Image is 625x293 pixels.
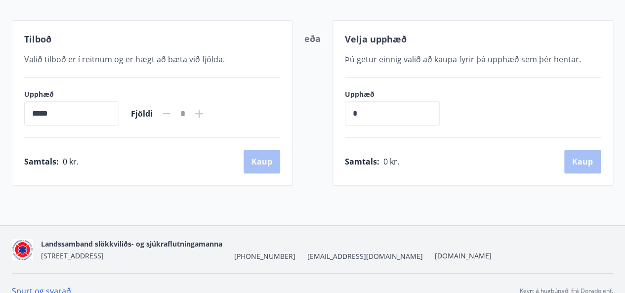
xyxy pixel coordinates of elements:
span: [EMAIL_ADDRESS][DOMAIN_NAME] [307,251,423,261]
span: Þú getur einnig valið að kaupa fyrir þá upphæð sem þér hentar. [345,54,581,65]
span: [STREET_ADDRESS] [41,251,104,260]
span: 0 kr. [383,156,399,167]
a: [DOMAIN_NAME] [435,251,492,260]
span: Samtals : [24,156,59,167]
span: Tilboð [24,33,51,45]
label: Upphæð [345,89,450,99]
span: Valið tilboð er í reitnum og er hægt að bæta við fjölda. [24,54,225,65]
span: Samtals : [345,156,379,167]
span: 0 kr. [63,156,79,167]
label: Upphæð [24,89,119,99]
span: Landssamband slökkviliðs- og sjúkraflutningamanna [41,239,222,249]
img: 5co5o51sp293wvT0tSE6jRQ7d6JbxoluH3ek357x.png [12,239,33,260]
span: eða [304,33,321,44]
span: Fjöldi [131,108,153,119]
span: [PHONE_NUMBER] [234,251,295,261]
span: Velja upphæð [345,33,407,45]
